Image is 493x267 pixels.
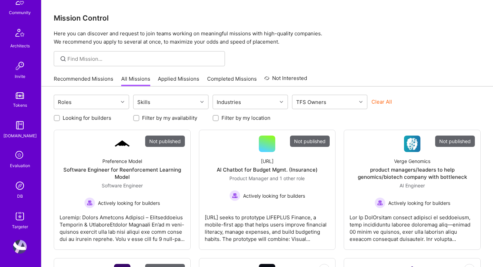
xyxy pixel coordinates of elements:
[229,190,240,201] img: Actively looking for builders
[217,166,318,173] div: AI Chatbot for Budget Mgmt. (Insurance)
[54,14,481,22] h3: Mission Control
[388,199,450,207] span: Actively looking for builders
[67,55,220,62] input: Find Mission...
[13,118,27,132] img: guide book
[404,136,420,152] img: Company Logo
[280,100,283,104] i: icon Chevron
[13,240,27,254] img: User Avatar
[270,175,305,181] span: and 1 other role
[13,209,27,223] img: Skill Targeter
[136,97,152,107] div: Skills
[142,114,197,121] label: Filter by my availability
[54,30,481,46] p: Here you can discover and request to join teams working on meaningful missions with high-quality ...
[207,75,257,86] a: Completed Missions
[56,97,73,107] div: Roles
[375,197,385,208] img: Actively looking for builders
[371,98,392,105] button: Clear All
[400,183,425,188] span: AI Engineer
[98,199,160,207] span: Actively looking for builders
[243,192,305,199] span: Actively looking for builders
[200,100,204,104] i: icon Chevron
[17,193,23,200] div: DB
[205,136,330,244] a: Not published[URL]AI Chatbot for Budget Mgmt. (Insurance)Product Manager and 1 other roleActively...
[290,136,330,147] div: Not published
[9,9,31,16] div: Community
[205,208,330,243] div: [URL] seeks to prototype LIFEPLUS Finance, a mobile-first app that helps users improve financial ...
[63,114,111,121] label: Looking for builders
[3,132,37,139] div: [DOMAIN_NAME]
[84,197,95,208] img: Actively looking for builders
[13,102,27,109] div: Tokens
[11,240,28,254] a: User Avatar
[229,175,268,181] span: Product Manager
[350,136,475,244] a: Not publishedCompany LogoVerge Genomicsproduct managers/leaders to help genomics/biotech company ...
[60,166,185,181] div: Software Engineer for Reenforcement Learning Model
[145,136,185,147] div: Not published
[13,149,26,162] i: icon SelectionTeam
[261,158,274,165] div: [URL]
[102,183,143,188] span: Software Engineer
[60,136,185,244] a: Not publishedCompany LogoPreference ModelSoftware Engineer for Reenforcement Learning ModelSoftwa...
[13,179,27,193] img: Admin Search
[59,55,67,63] i: icon SearchGrey
[16,92,24,99] img: tokens
[121,100,124,104] i: icon Chevron
[158,75,199,86] a: Applied Missions
[359,100,363,104] i: icon Chevron
[15,73,25,80] div: Invite
[394,158,430,165] div: Verge Genomics
[264,74,307,86] a: Not Interested
[294,97,328,107] div: TFS Owners
[10,162,30,169] div: Evaluation
[10,42,30,49] div: Architects
[435,136,475,147] div: Not published
[121,75,150,86] a: All Missions
[222,114,270,121] label: Filter by my location
[102,158,142,165] div: Preference Model
[350,166,475,181] div: product managers/leaders to help genomics/biotech company with bottleneck
[60,208,185,243] div: Loremip: Dolors Ametcons Adipisci – Elitseddoeius Temporin & UtlaboreEtdolor Magnaali En’ad m ven...
[215,97,243,107] div: Industries
[12,26,28,42] img: Architects
[13,59,27,73] img: Invite
[54,75,113,86] a: Recommended Missions
[12,223,28,230] div: Targeter
[114,139,130,148] img: Company Logo
[350,208,475,243] div: Lor Ip DolOrsitam consect adipisci el seddoeiusm, temp incididuntu laboree doloremag aliq—enimad ...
